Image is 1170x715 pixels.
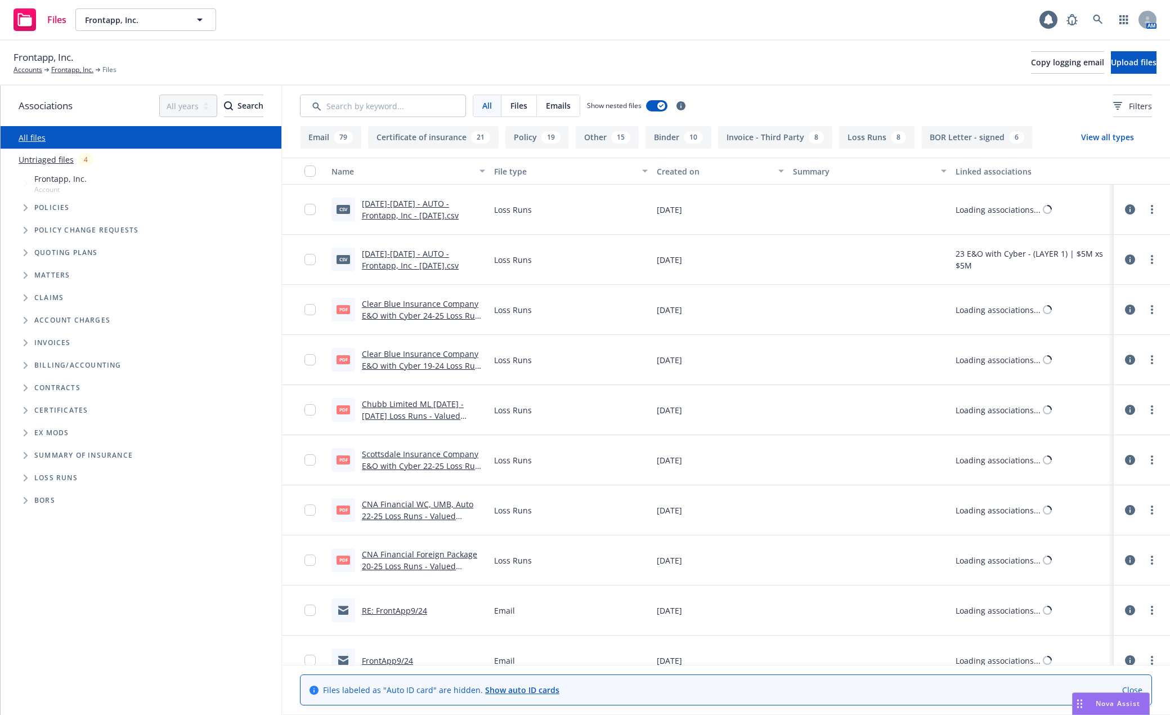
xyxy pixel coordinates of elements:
span: Frontapp, Inc. [85,14,182,26]
span: Files [47,15,66,24]
button: Upload files [1111,51,1156,74]
a: Chubb Limited ML [DATE] - [DATE] Loss Runs - Valued [DATE].pdf [362,399,464,433]
button: Invoice - Third Party [718,126,832,149]
input: Toggle Row Selected [304,504,316,516]
input: Toggle Row Selected [304,555,316,566]
button: Created on [652,158,788,185]
span: Email [494,605,515,616]
div: 21 [471,131,490,144]
button: Binder [645,126,711,149]
input: Search by keyword... [300,95,466,117]
a: Scottsdale Insurance Company E&O with Cyber 22-25 Loss Runs - Valued [DATE].PDF [362,449,484,483]
span: Summary of insurance [34,452,133,459]
div: 19 [541,131,561,144]
span: [DATE] [657,454,682,466]
span: Filters [1129,100,1152,112]
a: more [1145,503,1159,517]
div: Search [224,95,263,117]
a: more [1145,604,1159,617]
a: more [1145,253,1159,266]
div: 6 [1009,131,1024,144]
div: Loading associations... [956,655,1041,667]
a: Files [9,4,71,35]
input: Toggle Row Selected [304,204,316,215]
span: Ex Mods [34,430,69,436]
div: Name [331,166,473,177]
a: more [1145,453,1159,467]
span: Loss Runs [34,475,78,481]
a: Switch app [1113,8,1135,31]
span: [DATE] [657,254,682,266]
div: 15 [611,131,630,144]
button: File type [490,158,652,185]
span: [DATE] [657,605,682,616]
div: Drag to move [1073,693,1087,714]
button: SearchSearch [224,95,263,117]
a: Untriaged files [19,154,74,166]
a: more [1145,654,1159,667]
div: 8 [809,131,824,144]
input: Toggle Row Selected [304,254,316,265]
div: File type [494,166,635,177]
input: Toggle Row Selected [304,655,316,666]
span: BORs [34,497,55,504]
span: Show nested files [587,101,642,110]
button: Name [327,158,490,185]
div: Loading associations... [956,555,1041,566]
span: Files labeled as "Auto ID card" are hidden. [323,684,559,696]
a: Close [1122,684,1142,696]
button: Nova Assist [1072,692,1150,715]
div: 23 E&O with Cyber - (LAYER 1) | $5M xs $5M [956,248,1109,271]
span: Loss Runs [494,254,532,266]
span: Account [34,185,87,194]
span: Policies [34,204,70,211]
a: CNA Financial WC, UMB, Auto 22-25 Loss Runs - Valued [DATE].pdf [362,499,473,533]
div: Loading associations... [956,454,1041,466]
a: All files [19,132,46,143]
span: Loss Runs [494,454,532,466]
span: Files [510,100,527,111]
span: [DATE] [657,354,682,366]
span: csv [337,255,350,263]
div: Tree Example [1,171,281,354]
button: BOR Letter - signed [921,126,1033,149]
a: RE: FrontApp9/24 [362,605,427,616]
span: Loss Runs [494,304,532,316]
span: Billing/Accounting [34,362,122,369]
span: Loss Runs [494,354,532,366]
span: [DATE] [657,204,682,216]
span: [DATE] [657,304,682,316]
span: Invoices [34,339,71,346]
span: Quoting plans [34,249,98,256]
span: Emails [546,100,571,111]
span: Filters [1113,100,1152,112]
button: Loss Runs [839,126,915,149]
span: Associations [19,99,73,113]
span: [DATE] [657,555,682,566]
a: more [1145,403,1159,417]
div: Loading associations... [956,504,1041,516]
span: pdf [337,506,350,514]
span: Upload files [1111,57,1156,68]
a: [DATE]-[DATE] - AUTO - Frontapp, Inc - [DATE].csv [362,198,459,221]
span: csv [337,205,350,213]
div: 79 [334,131,353,144]
a: more [1145,553,1159,567]
span: [DATE] [657,655,682,667]
div: Loading associations... [956,354,1041,366]
span: Certificates [34,407,88,414]
a: Search [1087,8,1109,31]
span: pdf [337,405,350,414]
button: Email [300,126,361,149]
button: Frontapp, Inc. [75,8,216,31]
button: Certificate of insurance [368,126,499,149]
span: Frontapp, Inc. [14,50,73,65]
span: Loss Runs [494,555,532,566]
button: Policy [505,126,569,149]
span: Policy change requests [34,227,138,234]
div: 8 [891,131,906,144]
button: Linked associations [951,158,1114,185]
a: more [1145,353,1159,367]
span: Loss Runs [494,404,532,416]
a: FrontApp9/24 [362,655,413,666]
